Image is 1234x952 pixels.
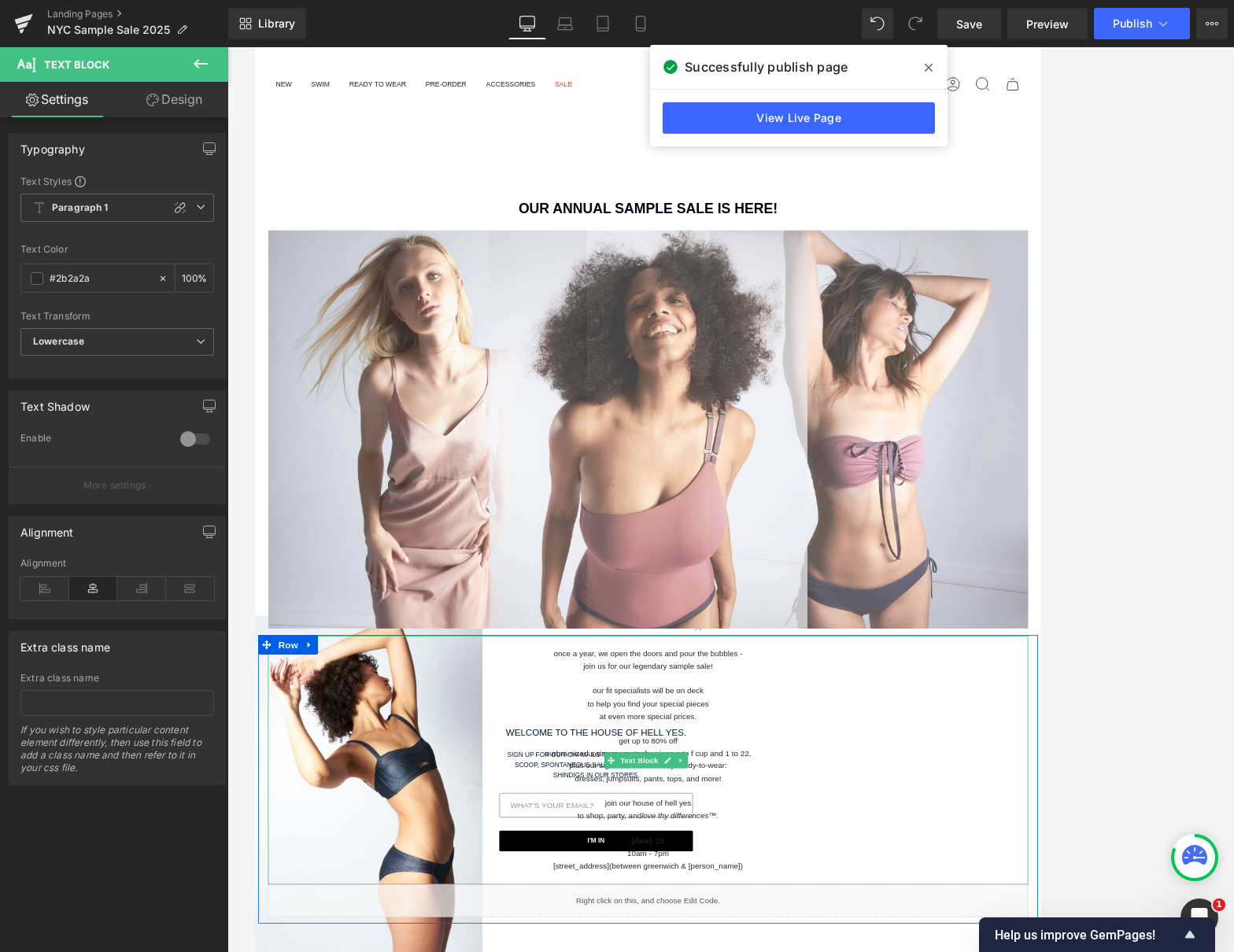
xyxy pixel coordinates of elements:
span: Text Block [44,58,109,71]
div: % [175,264,213,292]
p: to help you find your special pieces [16,788,937,803]
span: Help us improve GemPages! [995,928,1180,943]
p: our [16,848,937,863]
a: Laptop [546,8,584,39]
h1: OUR ANNUAL SAMPLE SALE IS HERE! [16,186,937,205]
span: new [25,39,45,50]
button: Undo [862,8,893,39]
button: More settings [9,467,225,504]
button: More [1196,8,1228,39]
p: our fit specialists will be on deck [16,773,937,788]
a: sale [351,12,396,79]
b: Paragraph 1 [52,201,109,215]
a: Landing Pages [47,8,228,20]
a: Design [117,82,231,117]
div: Text Shadow [20,391,90,413]
a: Expand / Collapse [56,712,76,736]
p: get up to 80% off [16,833,937,848]
a: Preview [1007,8,1088,39]
span: OUR STORES [707,39,763,50]
p: dresses, jumpsuits, pants, tops, and more! [16,879,937,894]
span: USD $ [794,41,818,50]
span: bra-sized swim separates [365,850,472,861]
div: Text Styles [20,175,214,187]
p: to shop, party, and ™ [16,924,937,939]
span: pre-order [207,39,257,50]
a: View Live Page [663,102,935,134]
div: Text Transform [20,311,214,322]
a: Account [827,31,863,58]
a: swim [57,12,103,79]
a: New Library [228,8,306,39]
p: once a year, we open the doors and pour the bubbles - [16,728,937,743]
div: Extra class name [20,673,214,684]
a: pre-order [195,12,268,79]
button: Publish [1094,8,1190,39]
span: Library [258,17,295,31]
a: OUR STORES [696,33,773,57]
div: Alignment [20,517,74,539]
a: Expand / Collapse [508,854,525,873]
a: Cart [900,31,936,58]
a: accessories [268,12,352,79]
span: Preview [1026,16,1069,32]
div: Enable [20,432,164,448]
p: join our house of hell yes [16,909,937,924]
span: for sizes a to f cup and 1 to 22, [472,850,601,861]
p: at even more special prices. [16,803,937,818]
p: More settings [83,478,146,493]
div: Alignment [20,558,214,569]
div: Extra class name [20,632,110,654]
button: Show survey - Help us improve GemPages! [995,925,1199,944]
span: Publish [1113,17,1152,30]
span: Successfully publish page [685,57,848,76]
a: ready to wear [102,12,195,79]
p: join us for our legendary sample sale! [16,743,937,758]
span: NYC Sample Sale 2025 [47,24,170,36]
i: . [559,925,561,936]
a: Desktop [508,8,546,39]
div: Text Color [20,244,214,255]
input: Color [50,270,150,287]
img: maliamills.com [497,12,560,79]
a: Tablet [584,8,622,39]
a: Mobile [622,8,659,39]
span: sale [363,39,384,50]
img: malia mills sample sale items including the luxe some like it hot slip dress, tiona maillot perfe... [16,222,937,704]
a: new [13,12,57,79]
span: accessories [280,39,340,50]
span: ready to wear [114,39,183,50]
div: Typography [20,134,85,156]
summary: Search [863,31,900,58]
span: 1 [1213,898,1225,911]
span: Text Block [440,854,492,873]
b: Lowercase [33,335,84,347]
div: If you wish to style particular content element differently, then use this field to add a class n... [20,724,214,784]
span: swim [68,39,91,50]
button: USD $ [785,37,827,54]
i: love thy differences [468,925,549,936]
span: Save [956,16,982,32]
button: Redo [900,8,931,39]
span: Row [24,712,56,736]
iframe: Intercom live chat [1180,898,1218,936]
